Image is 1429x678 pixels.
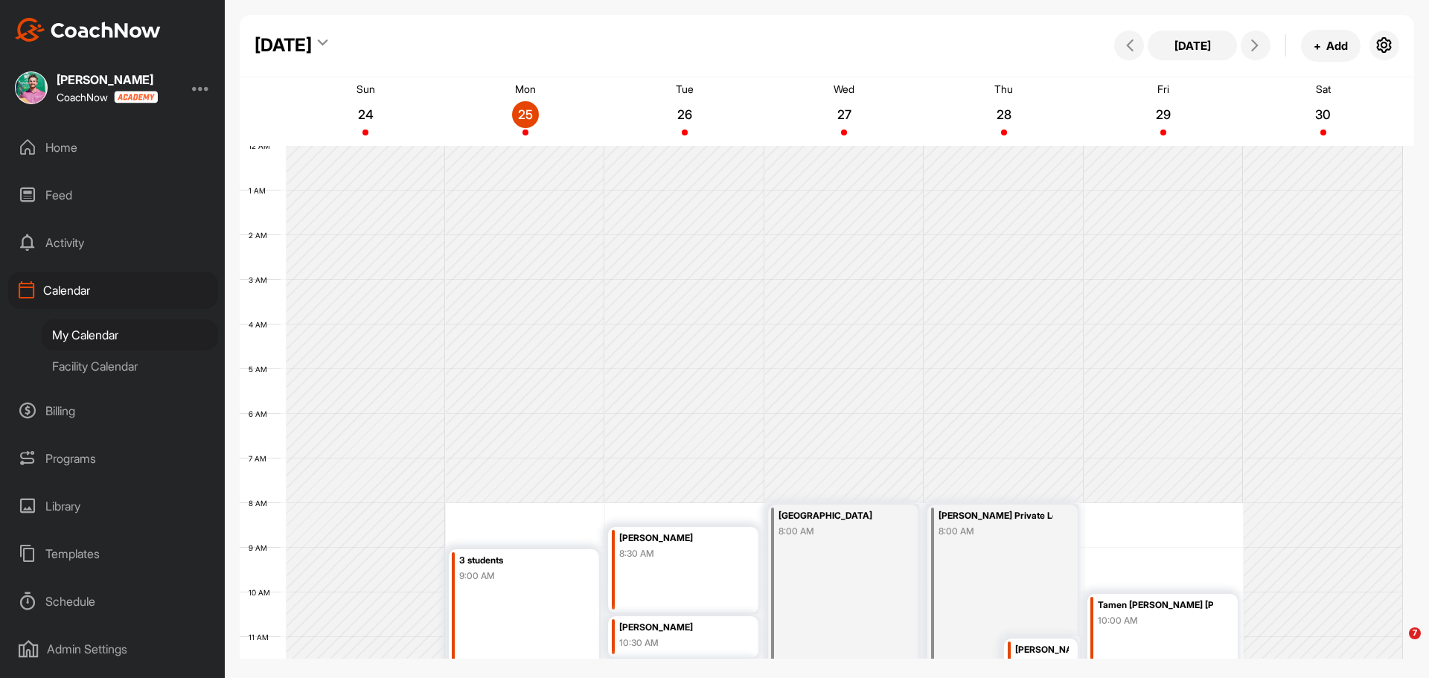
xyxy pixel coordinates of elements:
div: 7 AM [240,454,281,463]
a: August 25, 2025 [445,77,604,146]
div: 4 AM [240,320,282,329]
div: 3 AM [240,275,282,284]
p: 30 [1310,107,1337,122]
div: Activity [8,224,218,261]
div: 9:00 AM [459,569,574,583]
div: [PERSON_NAME] [57,74,158,86]
div: [PERSON_NAME] [619,619,734,636]
a: August 26, 2025 [605,77,764,146]
a: August 28, 2025 [924,77,1084,146]
div: [PERSON_NAME] Private Lesson [939,508,1053,525]
div: Facility Calendar [42,351,218,382]
p: Thu [994,83,1013,95]
p: 24 [352,107,379,122]
div: 8:00 AM [779,525,893,538]
p: Wed [834,83,854,95]
a: August 30, 2025 [1244,77,1403,146]
a: August 29, 2025 [1084,77,1243,146]
div: 9 AM [240,543,282,552]
p: 25 [512,107,539,122]
a: August 27, 2025 [764,77,924,146]
div: 5 AM [240,365,282,374]
p: 27 [831,107,857,122]
img: CoachNow [15,18,161,42]
p: Tue [676,83,694,95]
div: 10:00 AM [1098,614,1212,627]
div: [PERSON_NAME] [619,530,734,547]
div: 8:30 AM [619,547,734,560]
img: square_b9766a750916adaee4143e2b92a72f2b.jpg [15,71,48,104]
div: Admin Settings [8,630,218,668]
div: Calendar [8,272,218,309]
div: [PERSON_NAME] [1015,642,1069,659]
div: 8 AM [240,499,282,508]
div: 3 students [459,552,574,569]
p: 26 [671,107,698,122]
button: [DATE] [1148,31,1237,60]
p: 28 [991,107,1017,122]
p: Mon [515,83,536,95]
div: 11 AM [240,633,284,642]
div: [DATE] [255,32,312,59]
p: Sat [1316,83,1331,95]
div: Library [8,487,218,525]
div: 2 AM [240,231,282,240]
p: Sun [357,83,375,95]
span: 7 [1409,627,1421,639]
div: 1 AM [240,186,281,195]
div: 8:00 AM [939,525,1053,538]
div: Schedule [8,583,218,620]
div: Templates [8,535,218,572]
span: + [1314,38,1321,54]
div: 12 AM [240,141,285,150]
div: Home [8,129,218,166]
div: [GEOGRAPHIC_DATA] [779,508,893,525]
div: Tamen [PERSON_NAME] [PERSON_NAME] [1098,597,1212,614]
div: 10:30 AM [619,636,734,650]
div: Programs [8,440,218,477]
div: Feed [8,176,218,214]
div: Billing [8,392,218,429]
div: CoachNow [57,91,158,103]
p: 29 [1150,107,1177,122]
div: 10 AM [240,588,285,597]
a: August 24, 2025 [286,77,445,146]
iframe: Intercom live chat [1378,627,1414,663]
div: 6 AM [240,409,282,418]
img: CoachNow acadmey [114,91,158,103]
div: My Calendar [42,319,218,351]
p: Fri [1157,83,1169,95]
button: +Add [1301,30,1361,62]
